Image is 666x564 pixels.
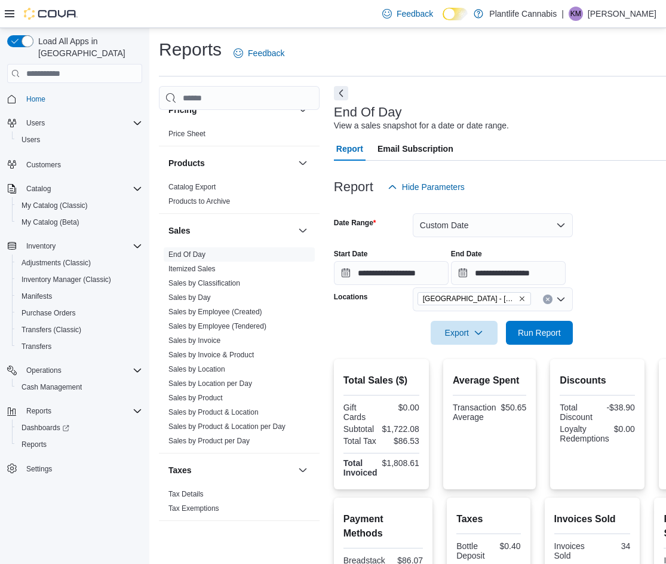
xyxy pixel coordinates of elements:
[168,464,293,476] button: Taxes
[22,239,142,253] span: Inventory
[168,250,205,259] a: End Of Day
[168,393,223,403] span: Sales by Product
[12,214,147,231] button: My Catalog (Beta)
[168,436,250,446] span: Sales by Product per Day
[22,292,52,301] span: Manifests
[168,464,192,476] h3: Taxes
[594,541,630,551] div: 34
[22,201,88,210] span: My Catalog (Classic)
[296,103,310,117] button: Pricing
[383,436,419,446] div: $86.53
[168,504,219,513] span: Tax Exemptions
[377,137,453,161] span: Email Subscription
[17,380,142,394] span: Cash Management
[17,323,86,337] a: Transfers (Classic)
[296,156,310,170] button: Products
[168,437,250,445] a: Sales by Product per Day
[168,157,205,169] h3: Products
[456,512,520,526] h2: Taxes
[560,403,595,422] div: Total Discount
[296,463,310,477] button: Taxes
[12,338,147,355] button: Transfers
[168,293,211,302] a: Sales by Day
[22,116,50,130] button: Users
[12,436,147,453] button: Reports
[561,7,564,21] p: |
[168,422,286,431] a: Sales by Product & Location per Day
[17,198,142,213] span: My Catalog (Classic)
[17,421,142,435] span: Dashboards
[168,308,262,316] a: Sales by Employee (Created)
[453,373,526,388] h2: Average Spent
[17,421,74,435] a: Dashboards
[501,403,527,412] div: $50.65
[334,119,509,132] div: View a sales snapshot for a date or date range.
[168,225,191,237] h3: Sales
[334,261,449,285] input: Press the down key to open a popover containing a calendar.
[22,182,142,196] span: Catalog
[17,380,87,394] a: Cash Management
[554,541,590,560] div: Invoices Sold
[168,321,266,331] span: Sales by Employee (Tendered)
[383,175,469,199] button: Hide Parameters
[168,197,230,206] a: Products to Archive
[600,403,635,412] div: -$38.90
[22,325,81,335] span: Transfers (Classic)
[26,184,51,194] span: Catalog
[17,256,142,270] span: Adjustments (Classic)
[22,342,51,351] span: Transfers
[402,181,465,193] span: Hide Parameters
[569,7,583,21] div: Kati Michalec
[26,406,51,416] span: Reports
[438,321,490,345] span: Export
[588,7,656,21] p: [PERSON_NAME]
[22,239,60,253] button: Inventory
[518,327,561,339] span: Run Report
[22,382,82,392] span: Cash Management
[489,7,557,21] p: Plantlife Cannabis
[377,2,438,26] a: Feedback
[22,92,50,106] a: Home
[12,271,147,288] button: Inventory Manager (Classic)
[17,256,96,270] a: Adjustments (Classic)
[2,115,147,131] button: Users
[12,379,147,396] button: Cash Management
[12,197,147,214] button: My Catalog (Classic)
[22,116,142,130] span: Users
[456,541,486,560] div: Bottle Deposit
[168,490,204,498] a: Tax Details
[22,91,142,106] span: Home
[22,308,76,318] span: Purchase Orders
[383,403,419,412] div: $0.00
[17,339,56,354] a: Transfers
[413,213,573,237] button: Custom Date
[22,363,142,378] span: Operations
[336,137,363,161] span: Report
[159,180,320,213] div: Products
[26,118,45,128] span: Users
[22,404,142,418] span: Reports
[343,458,377,477] strong: Total Invoiced
[296,223,310,238] button: Sales
[26,464,52,474] span: Settings
[17,289,57,304] a: Manifests
[12,419,147,436] a: Dashboards
[17,198,93,213] a: My Catalog (Classic)
[17,215,142,229] span: My Catalog (Beta)
[168,489,204,499] span: Tax Details
[168,157,293,169] button: Products
[334,292,368,302] label: Locations
[24,8,78,20] img: Cova
[12,288,147,305] button: Manifests
[17,133,142,147] span: Users
[334,105,402,119] h3: End Of Day
[12,305,147,321] button: Purchase Orders
[168,104,293,116] button: Pricing
[22,461,142,476] span: Settings
[334,218,376,228] label: Date Range
[22,423,69,433] span: Dashboards
[560,373,635,388] h2: Discounts
[248,47,284,59] span: Feedback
